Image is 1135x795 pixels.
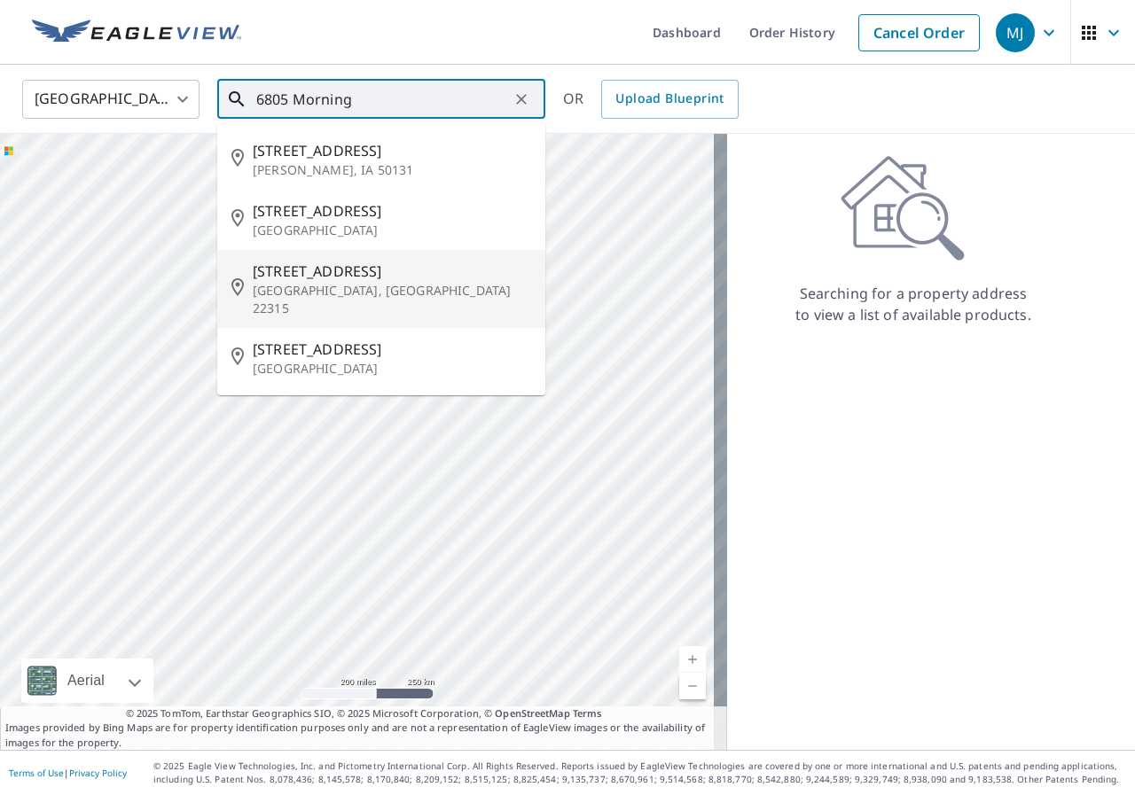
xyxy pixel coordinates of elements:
a: Current Level 5, Zoom Out [679,673,706,699]
a: OpenStreetMap [495,706,569,720]
span: [STREET_ADDRESS] [253,261,531,282]
a: Terms [573,706,602,720]
div: Aerial [62,659,110,703]
p: [GEOGRAPHIC_DATA] [253,360,531,378]
span: Upload Blueprint [615,88,724,110]
a: Upload Blueprint [601,80,738,119]
p: [PERSON_NAME], IA 50131 [253,161,531,179]
p: © 2025 Eagle View Technologies, Inc. and Pictometry International Corp. All Rights Reserved. Repo... [153,760,1126,786]
div: MJ [996,13,1035,52]
p: | [9,768,127,778]
p: [GEOGRAPHIC_DATA], [GEOGRAPHIC_DATA] 22315 [253,282,531,317]
div: Aerial [21,659,153,703]
div: [GEOGRAPHIC_DATA] [22,74,200,124]
span: [STREET_ADDRESS] [253,140,531,161]
input: Search by address or latitude-longitude [256,74,509,124]
span: © 2025 TomTom, Earthstar Geographics SIO, © 2025 Microsoft Corporation, © [126,706,602,721]
p: [GEOGRAPHIC_DATA] [253,222,531,239]
a: Current Level 5, Zoom In [679,646,706,673]
span: [STREET_ADDRESS] [253,200,531,222]
a: Cancel Order [858,14,980,51]
button: Clear [509,87,534,112]
p: Searching for a property address to view a list of available products. [794,283,1032,325]
a: Privacy Policy [69,767,127,779]
div: OR [563,80,739,119]
span: [STREET_ADDRESS] [253,339,531,360]
a: Terms of Use [9,767,64,779]
img: EV Logo [32,19,241,46]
